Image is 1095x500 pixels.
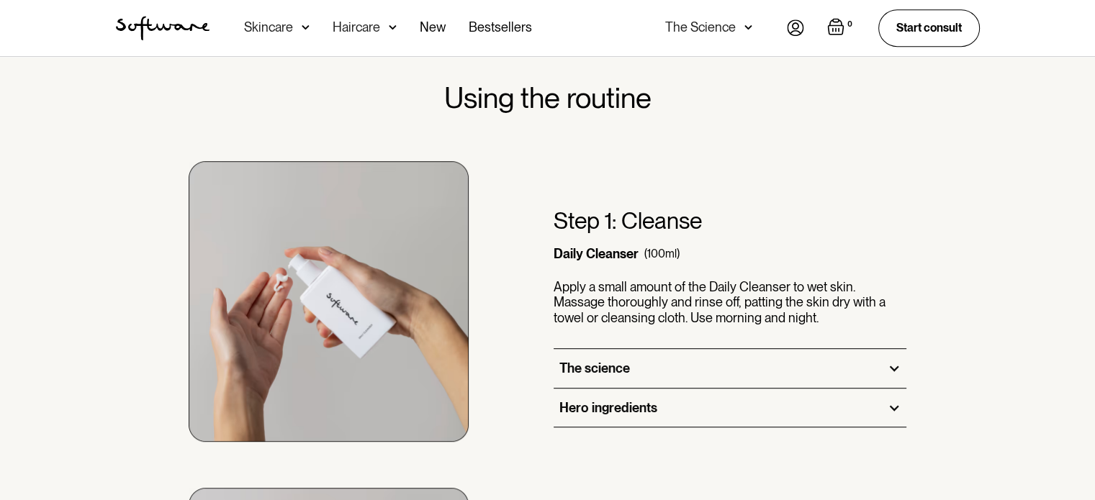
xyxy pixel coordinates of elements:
[554,279,907,326] p: Apply a small amount of the Daily Cleanser to wet skin. Massage thoroughly and rinse off, patting...
[302,20,310,35] img: arrow down
[116,16,209,40] a: home
[244,20,293,35] div: Skincare
[878,9,980,46] a: Start consult
[116,16,209,40] img: Software Logo
[644,247,680,260] div: (100ml)
[554,207,702,235] h3: Step 1: Cleanse
[333,20,380,35] div: Haircare
[554,246,639,262] div: Daily Cleanser
[559,360,630,376] div: The science
[744,20,752,35] img: arrow down
[665,20,736,35] div: The Science
[844,18,855,31] div: 0
[389,20,397,35] img: arrow down
[827,18,855,38] a: Open empty cart
[559,400,657,416] div: Hero ingredients
[444,81,652,115] h2: Using the routine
